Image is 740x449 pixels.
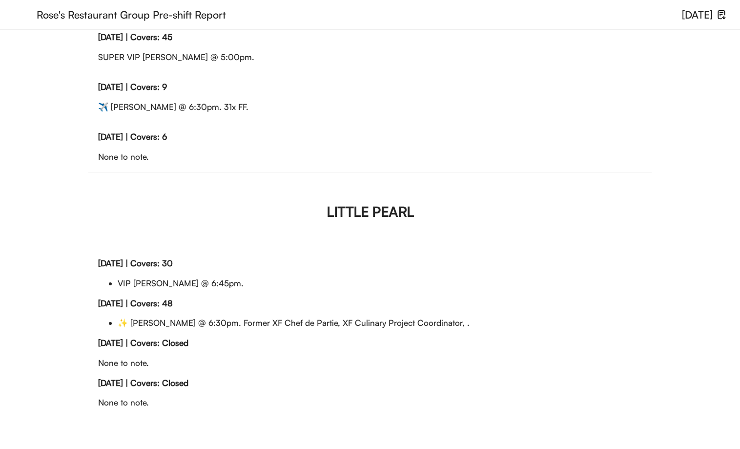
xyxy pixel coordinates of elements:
li: ✨ [PERSON_NAME] @ 6:30pm. Former XF Chef de Partie, XF Culinary Project Coordinator, . [118,318,642,328]
div: Rose's Restaurant Group Pre-shift Report [37,10,682,20]
strong: [DATE] | Covers: Closed [98,338,188,348]
strong: LITTLE PEARL [327,203,414,220]
img: file-download-02.svg [717,10,726,20]
div: SUPER VIP [PERSON_NAME] @ 5:00pm. [98,32,642,82]
strong: [DATE] | Covers: 48 [98,298,173,308]
strong: [DATE] | Covers: 45 [98,32,172,42]
strong: [DATE] | Covers: Closed [98,378,188,388]
div: None to note. [98,338,642,378]
div: [DATE] [682,10,713,20]
div: None to note. [98,132,642,172]
li: VIP [PERSON_NAME] @ 6:45pm. [118,278,642,288]
strong: [DATE] | Covers: 9 [98,82,167,92]
img: yH5BAEAAAAALAAAAAABAAEAAAIBRAA7 [14,4,29,23]
strong: [DATE] | Covers: 6 [98,131,167,142]
div: None to note. [98,378,642,418]
div: ✈️️ [PERSON_NAME] @ 6:30pm. 31x FF. [98,82,642,132]
strong: [DATE] | Covers: 30 [98,258,173,268]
